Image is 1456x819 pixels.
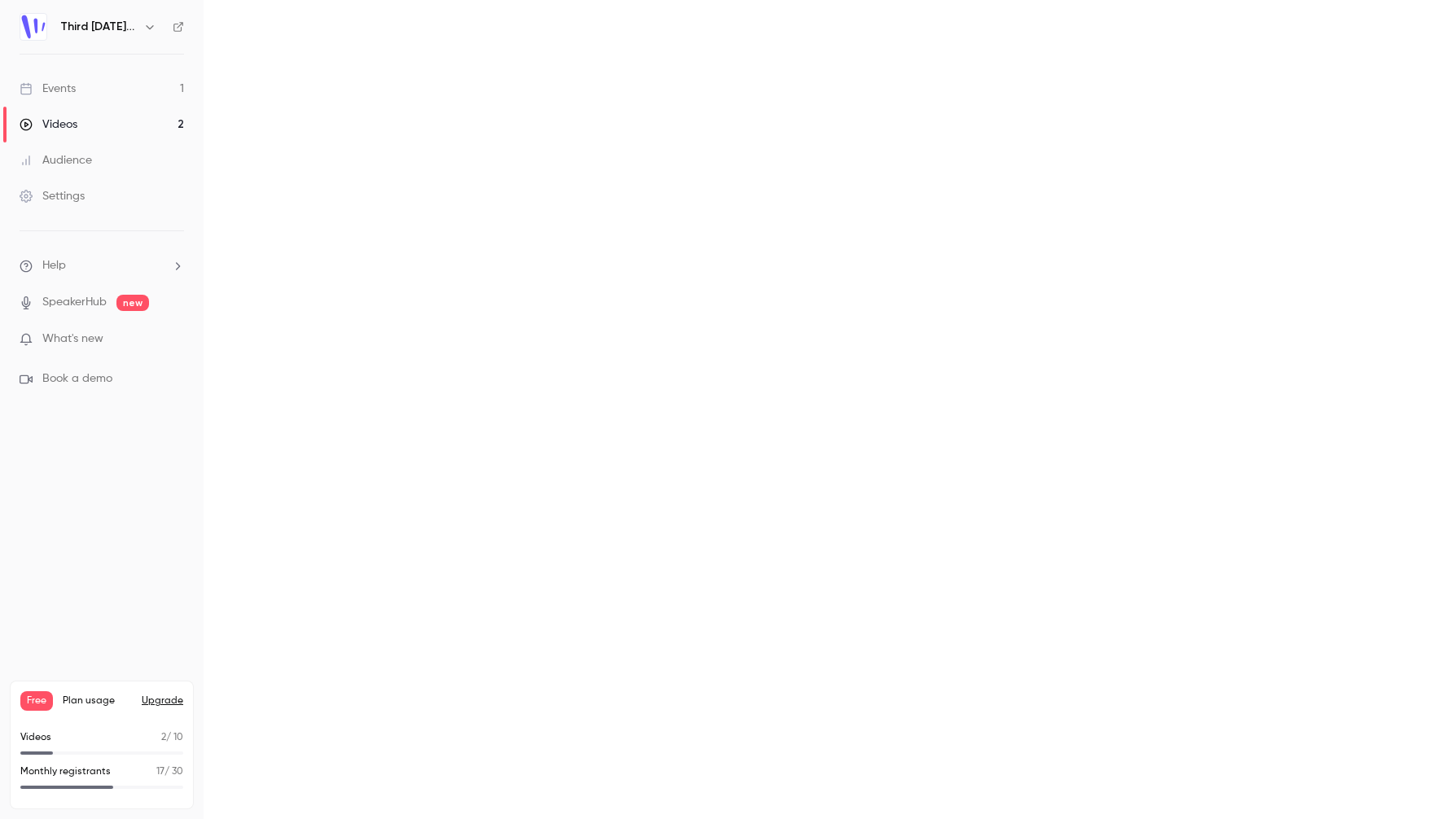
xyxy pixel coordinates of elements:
[161,733,166,742] span: 2
[63,694,132,707] span: Plan usage
[20,188,85,204] div: Settings
[60,19,137,35] h6: Third [DATE] Webinar
[156,767,164,777] span: 17
[20,81,76,97] div: Events
[156,764,183,779] p: / 30
[20,116,77,133] div: Videos
[20,152,92,169] div: Audience
[20,730,51,745] p: Videos
[42,370,112,388] span: Book a demo
[161,730,183,745] p: / 10
[20,14,46,40] img: Third Wednesday Webinar
[42,294,107,311] a: SpeakerHub
[42,257,66,274] span: Help
[20,764,111,779] p: Monthly registrants
[116,295,149,311] span: new
[142,694,183,707] button: Upgrade
[164,332,184,347] iframe: Noticeable Trigger
[20,257,184,274] li: help-dropdown-opener
[20,691,53,711] span: Free
[42,331,103,348] span: What's new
